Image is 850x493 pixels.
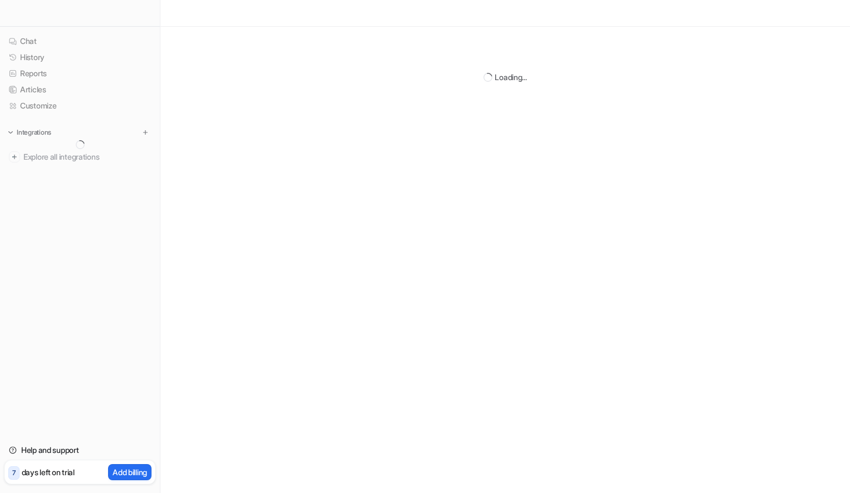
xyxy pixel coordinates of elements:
a: Articles [4,82,155,97]
button: Integrations [4,127,55,138]
p: Integrations [17,128,51,137]
a: Chat [4,33,155,49]
a: Reports [4,66,155,81]
img: expand menu [7,129,14,136]
p: Add billing [113,466,147,478]
a: Explore all integrations [4,149,155,165]
img: explore all integrations [9,151,20,162]
img: menu_add.svg [141,129,149,136]
button: Add billing [108,464,152,480]
a: History [4,50,155,65]
p: days left on trial [22,466,75,478]
a: Customize [4,98,155,114]
span: Explore all integrations [23,148,151,166]
p: 7 [12,468,16,478]
div: Loading... [495,71,526,83]
a: Help and support [4,442,155,458]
